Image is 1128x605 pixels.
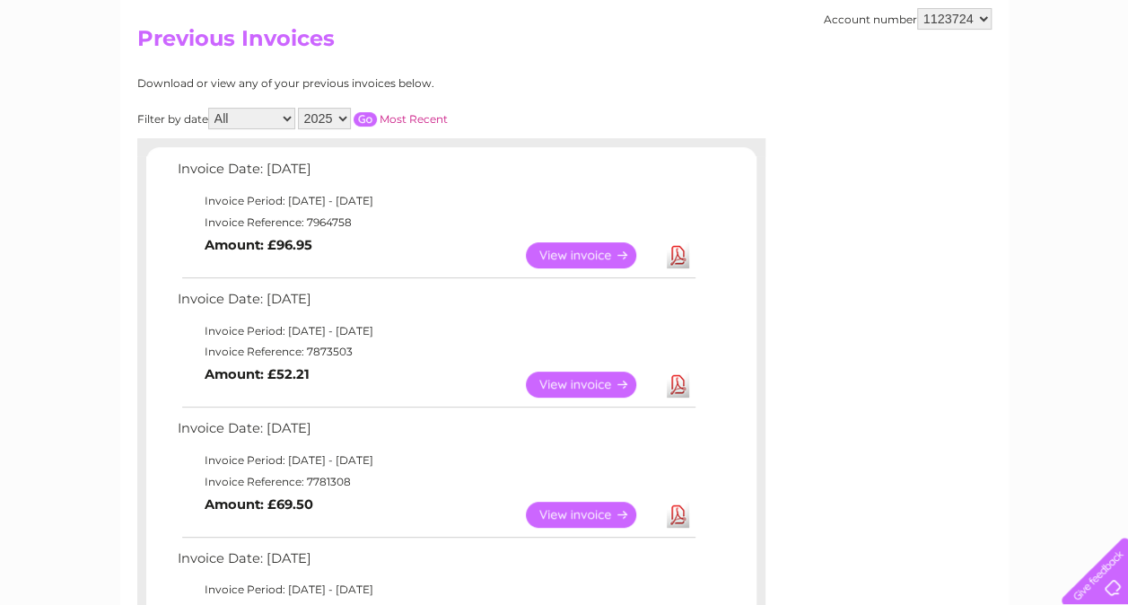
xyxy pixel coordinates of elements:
[173,416,698,450] td: Invoice Date: [DATE]
[137,77,608,90] div: Download or view any of your previous invoices below.
[907,76,961,90] a: Telecoms
[380,112,448,126] a: Most Recent
[173,190,698,212] td: Invoice Period: [DATE] - [DATE]
[173,320,698,342] td: Invoice Period: [DATE] - [DATE]
[857,76,896,90] a: Energy
[141,10,989,87] div: Clear Business is a trading name of Verastar Limited (registered in [GEOGRAPHIC_DATA] No. 3667643...
[667,372,689,398] a: Download
[526,502,658,528] a: View
[1069,76,1111,90] a: Log out
[1009,76,1053,90] a: Contact
[137,26,992,60] h2: Previous Invoices
[205,496,313,513] b: Amount: £69.50
[173,471,698,493] td: Invoice Reference: 7781308
[137,108,608,129] div: Filter by date
[173,157,698,190] td: Invoice Date: [DATE]
[205,366,310,382] b: Amount: £52.21
[667,242,689,268] a: Download
[667,502,689,528] a: Download
[824,8,992,30] div: Account number
[173,341,698,363] td: Invoice Reference: 7873503
[173,547,698,580] td: Invoice Date: [DATE]
[526,372,658,398] a: View
[790,9,914,31] a: 0333 014 3131
[812,76,846,90] a: Water
[173,450,698,471] td: Invoice Period: [DATE] - [DATE]
[526,242,658,268] a: View
[173,287,698,320] td: Invoice Date: [DATE]
[972,76,998,90] a: Blog
[173,579,698,601] td: Invoice Period: [DATE] - [DATE]
[205,237,312,253] b: Amount: £96.95
[173,212,698,233] td: Invoice Reference: 7964758
[39,47,131,101] img: logo.png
